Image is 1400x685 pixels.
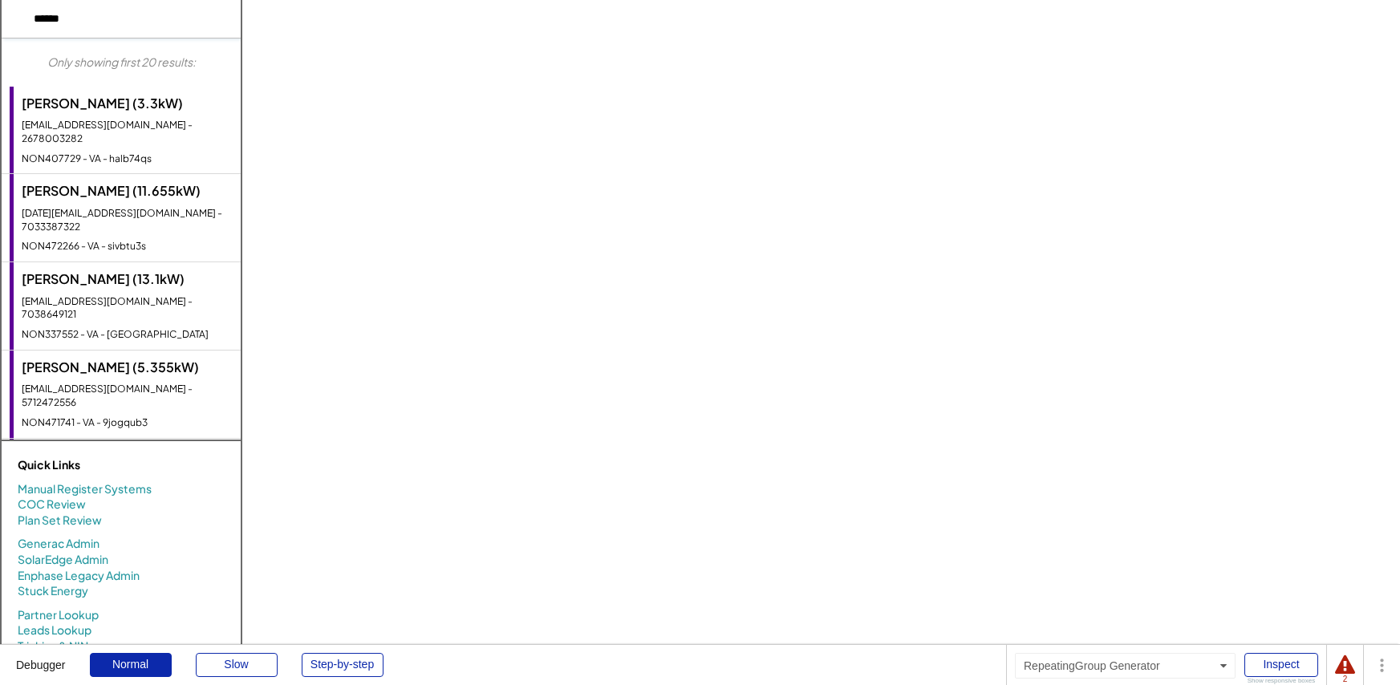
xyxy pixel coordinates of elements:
[302,653,383,677] div: Step-by-step
[18,536,99,552] a: Generac Admin
[18,481,152,497] a: Manual Register Systems
[22,95,233,112] div: [PERSON_NAME] (3.3kW)
[1244,678,1318,684] div: Show responsive boxes
[18,552,108,568] a: SolarEdge Admin
[47,55,196,71] div: Only showing first 20 results:
[22,295,233,322] div: [EMAIL_ADDRESS][DOMAIN_NAME] - 7038649121
[22,359,233,376] div: [PERSON_NAME] (5.355kW)
[18,513,102,529] a: Plan Set Review
[18,638,94,655] a: Trickies & NINs
[196,653,278,677] div: Slow
[18,497,86,513] a: COC Review
[22,182,233,200] div: [PERSON_NAME] (11.655kW)
[18,457,178,473] div: Quick Links
[18,583,88,599] a: Stuck Energy
[1015,653,1236,679] div: RepeatingGroup Generator
[18,568,140,584] a: Enphase Legacy Admin
[22,328,233,342] div: NON337552 - VA - [GEOGRAPHIC_DATA]
[18,622,91,638] a: Leads Lookup
[22,119,233,146] div: [EMAIL_ADDRESS][DOMAIN_NAME] - 2678003282
[90,653,172,677] div: Normal
[22,207,233,234] div: [DATE][EMAIL_ADDRESS][DOMAIN_NAME] - 7033387322
[16,645,66,671] div: Debugger
[22,152,233,166] div: NON407729 - VA - halb74qs
[22,240,233,253] div: NON472266 - VA - sivbtu3s
[22,416,233,430] div: NON471741 - VA - 9jogqub3
[18,607,99,623] a: Partner Lookup
[1244,653,1318,677] div: Inspect
[1335,675,1355,683] div: 2
[22,270,233,288] div: [PERSON_NAME] (13.1kW)
[22,383,233,410] div: [EMAIL_ADDRESS][DOMAIN_NAME] - 5712472556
